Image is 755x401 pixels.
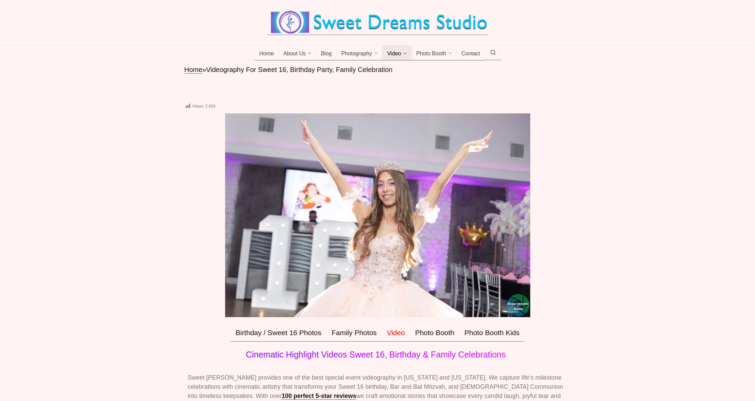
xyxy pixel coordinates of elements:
[205,104,215,109] span: 2,454
[412,45,457,60] a: Photo Booth
[225,113,530,317] img: Sweet 16 birthday party videography nj nyc
[457,45,485,60] a: Contact
[282,393,356,400] a: 100 perfect 5-star reviews
[184,66,202,74] a: Home
[259,51,274,57] span: Home
[231,324,326,342] a: Birthday / Sweet 16 Photos
[184,65,571,74] nav: breadcrumbs
[267,10,488,35] img: Best Wedding Event Photography Photo Booth Videography NJ NY
[387,51,401,57] span: Video
[410,324,459,342] a: Photo Booth
[416,51,446,57] span: Photo Booth
[341,51,372,57] span: Photography
[254,45,279,60] a: Home
[206,66,393,73] span: Videography For Sweet 16, Birthday Party, Family Celebration
[461,51,480,57] span: Contact
[202,66,206,73] span: »
[321,51,332,57] span: Blog
[279,45,317,60] a: About Us
[283,51,306,57] span: About Us
[326,324,382,342] a: Family Photos
[382,45,412,60] a: Video
[246,350,506,359] span: Cinematic Highlight Videos Sweet 16, Birthday & Family Celebrations
[316,45,337,60] a: Blog
[459,324,524,342] a: Photo Booth Kids
[336,45,383,60] a: Photography
[192,104,204,109] span: Views:
[382,324,410,342] a: Video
